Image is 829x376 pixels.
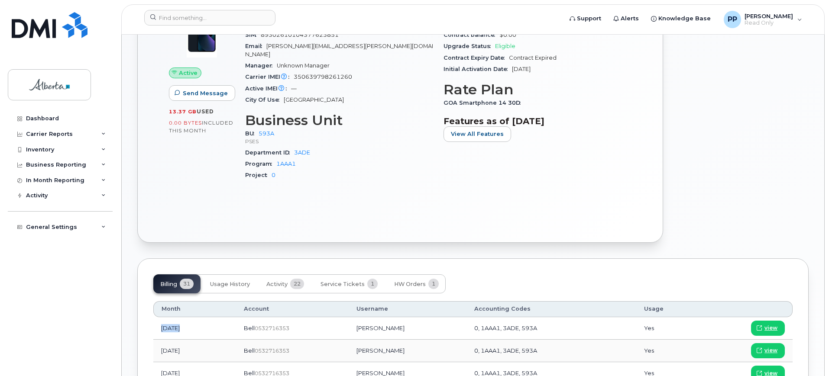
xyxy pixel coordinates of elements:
[261,32,339,38] span: 89302610104377623851
[183,89,228,97] span: Send Message
[495,43,515,49] span: Eligible
[444,32,499,38] span: Contract balance
[645,10,717,27] a: Knowledge Base
[291,85,297,92] span: —
[236,301,349,317] th: Account
[728,14,737,25] span: PP
[751,321,785,336] a: view
[244,347,255,354] span: Bell
[210,281,250,288] span: Usage History
[179,69,198,77] span: Active
[169,109,197,115] span: 13.37 GB
[428,279,439,289] span: 1
[349,340,466,362] td: [PERSON_NAME]
[245,85,291,92] span: Active IMEI
[169,119,233,134] span: included this month
[245,43,433,57] span: [PERSON_NAME][EMAIL_ADDRESS][PERSON_NAME][DOMAIN_NAME]
[751,343,785,358] a: view
[621,14,639,23] span: Alerts
[367,279,378,289] span: 1
[294,149,310,156] a: 3ADE
[272,172,275,178] a: 0
[153,317,236,340] td: [DATE]
[245,138,433,145] p: PSES
[277,62,330,69] span: Unknown Manager
[255,347,289,354] span: 0532716353
[153,301,236,317] th: Month
[563,10,607,27] a: Support
[745,13,793,19] span: [PERSON_NAME]
[499,32,516,38] span: $0.00
[607,10,645,27] a: Alerts
[245,32,261,38] span: SIM
[266,281,288,288] span: Activity
[197,108,214,115] span: used
[444,43,495,49] span: Upgrade Status
[636,340,701,362] td: Yes
[294,74,352,80] span: 350639798261260
[444,100,525,106] span: GOA Smartphone 14 30D
[466,301,636,317] th: Accounting Codes
[245,112,433,128] h3: Business Unit
[255,325,289,331] span: 0532716353
[764,347,777,354] span: view
[764,324,777,332] span: view
[658,14,711,23] span: Knowledge Base
[474,325,537,331] span: 0, 1AAA1, 3ADE, 593A
[444,82,631,97] h3: Rate Plan
[394,281,426,288] span: HW Orders
[349,317,466,340] td: [PERSON_NAME]
[169,120,202,126] span: 0.00 Bytes
[444,55,509,61] span: Contract Expiry Date
[153,340,236,362] td: [DATE]
[169,85,235,101] button: Send Message
[259,130,274,137] a: 593A
[349,301,466,317] th: Username
[284,96,344,103] span: [GEOGRAPHIC_DATA]
[444,66,512,72] span: Initial Activation Date
[245,149,294,156] span: Department ID
[245,172,272,178] span: Project
[636,317,701,340] td: Yes
[509,55,557,61] span: Contract Expired
[245,62,277,69] span: Manager
[144,10,275,26] input: Find something...
[718,11,808,28] div: Purviben Pandya
[474,347,537,354] span: 0, 1AAA1, 3ADE, 593A
[577,14,601,23] span: Support
[444,126,511,142] button: View All Features
[245,161,276,167] span: Program
[276,161,296,167] a: 1AAA1
[512,66,531,72] span: [DATE]
[636,301,701,317] th: Usage
[245,130,259,137] span: BU
[321,281,365,288] span: Service Tickets
[290,279,304,289] span: 22
[245,96,284,103] span: City Of Use
[451,130,504,138] span: View All Features
[245,74,294,80] span: Carrier IMEI
[244,325,255,331] span: Bell
[745,19,793,26] span: Read Only
[444,116,631,126] h3: Features as of [DATE]
[245,43,266,49] span: Email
